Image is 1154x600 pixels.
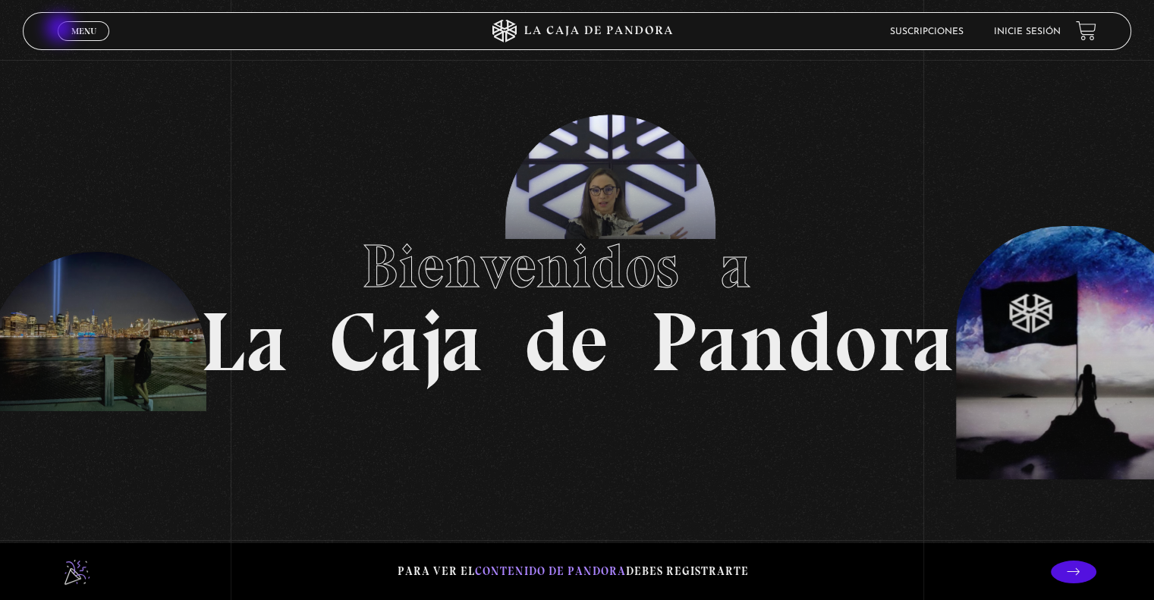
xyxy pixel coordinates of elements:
[71,27,96,36] span: Menu
[66,39,102,50] span: Cerrar
[890,27,964,36] a: Suscripciones
[362,230,793,303] span: Bienvenidos a
[398,561,749,582] p: Para ver el debes registrarte
[1076,20,1096,41] a: View your shopping cart
[200,217,954,384] h1: La Caja de Pandora
[994,27,1061,36] a: Inicie sesión
[475,564,626,578] span: contenido de Pandora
